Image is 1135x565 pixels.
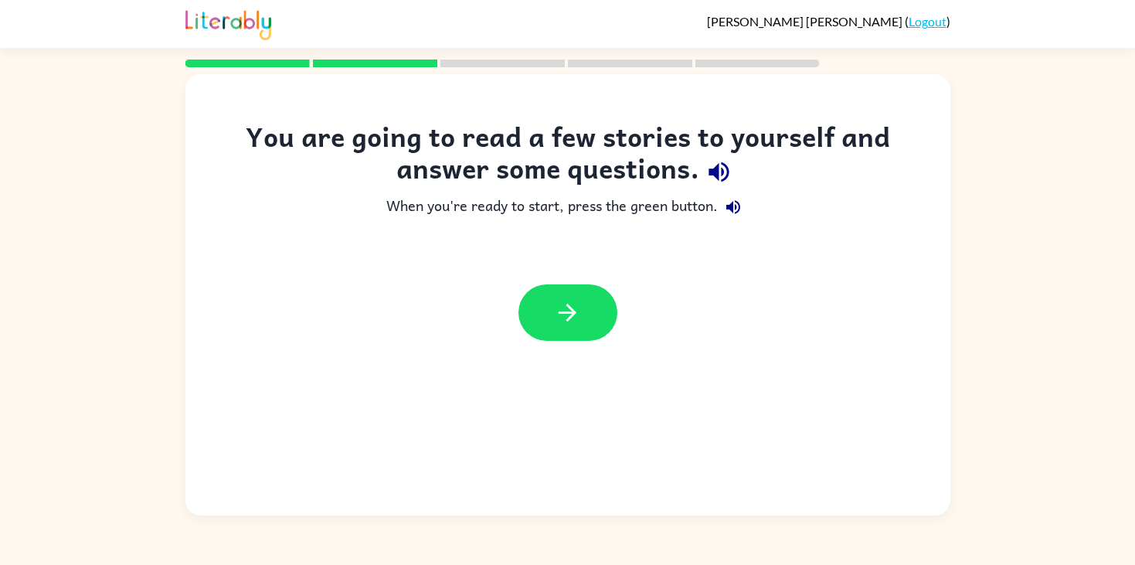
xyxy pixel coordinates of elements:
[707,14,950,29] div: ( )
[216,121,919,192] div: You are going to read a few stories to yourself and answer some questions.
[216,192,919,223] div: When you're ready to start, press the green button.
[185,6,271,40] img: Literably
[707,14,905,29] span: [PERSON_NAME] [PERSON_NAME]
[909,14,946,29] a: Logout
